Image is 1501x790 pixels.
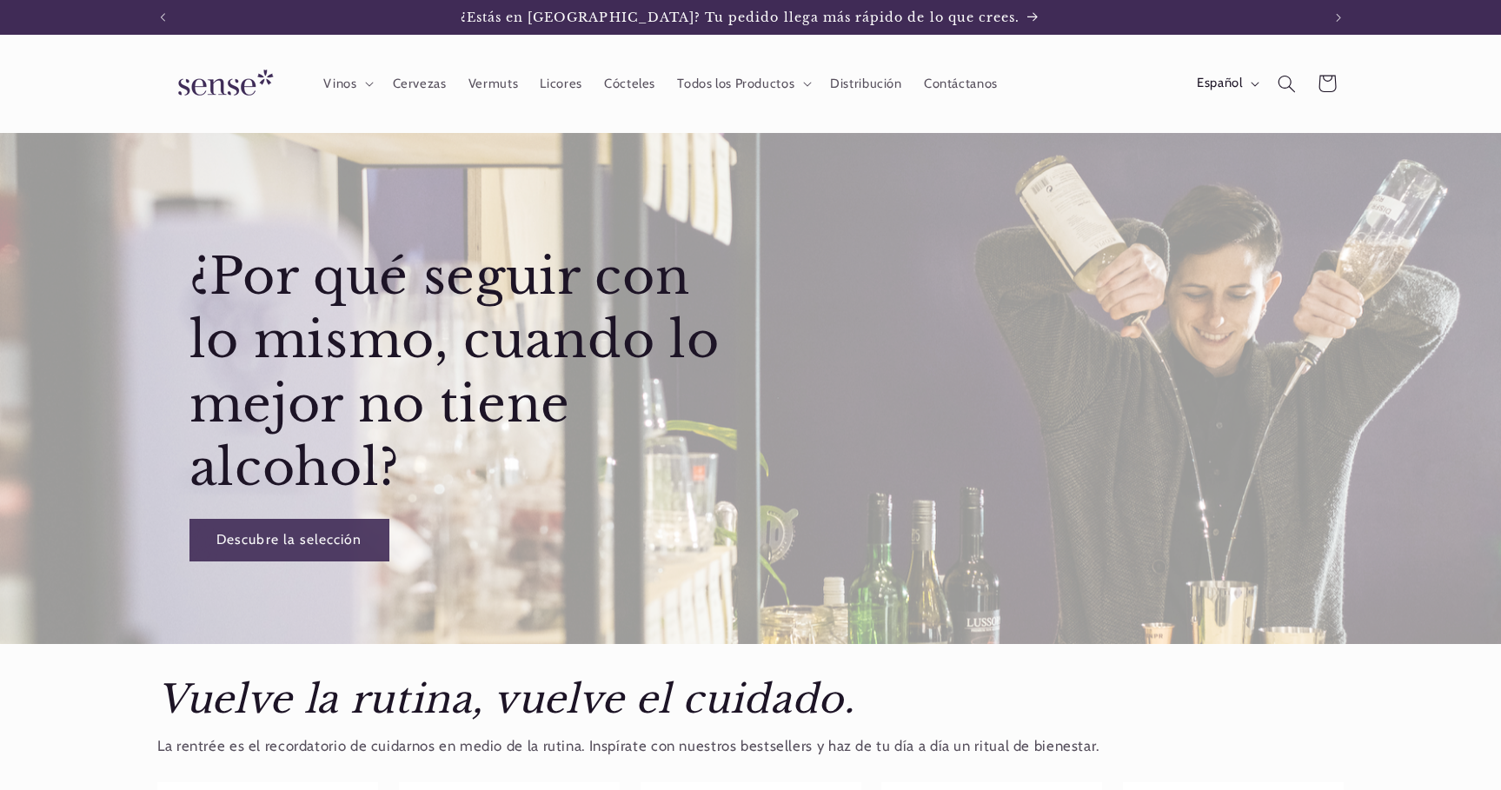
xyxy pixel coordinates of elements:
[468,76,518,92] span: Vermuts
[313,64,382,103] summary: Vinos
[1197,74,1242,93] span: Español
[924,76,998,92] span: Contáctanos
[150,52,295,116] a: Sense
[393,76,447,92] span: Cervezas
[830,76,902,92] span: Distribución
[457,64,529,103] a: Vermuts
[189,519,389,561] a: Descubre la selección
[667,64,820,103] summary: Todos los Productos
[677,76,794,92] span: Todos los Productos
[461,10,1020,25] span: ¿Estás en [GEOGRAPHIC_DATA]? Tu pedido llega más rápido de lo que crees.
[157,734,1344,760] p: La rentrée es el recordatorio de cuidarnos en medio de la rutina. Inspírate con nuestros bestsell...
[913,64,1008,103] a: Contáctanos
[593,64,666,103] a: Cócteles
[157,59,288,109] img: Sense
[604,76,655,92] span: Cócteles
[157,675,855,723] em: Vuelve la rutina, vuelve el cuidado.
[1186,66,1266,101] button: Español
[189,245,747,501] h2: ¿Por qué seguir con lo mismo, cuando lo mejor no tiene alcohol?
[820,64,913,103] a: Distribución
[529,64,594,103] a: Licores
[323,76,356,92] span: Vinos
[1267,63,1307,103] summary: Búsqueda
[540,76,581,92] span: Licores
[382,64,457,103] a: Cervezas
